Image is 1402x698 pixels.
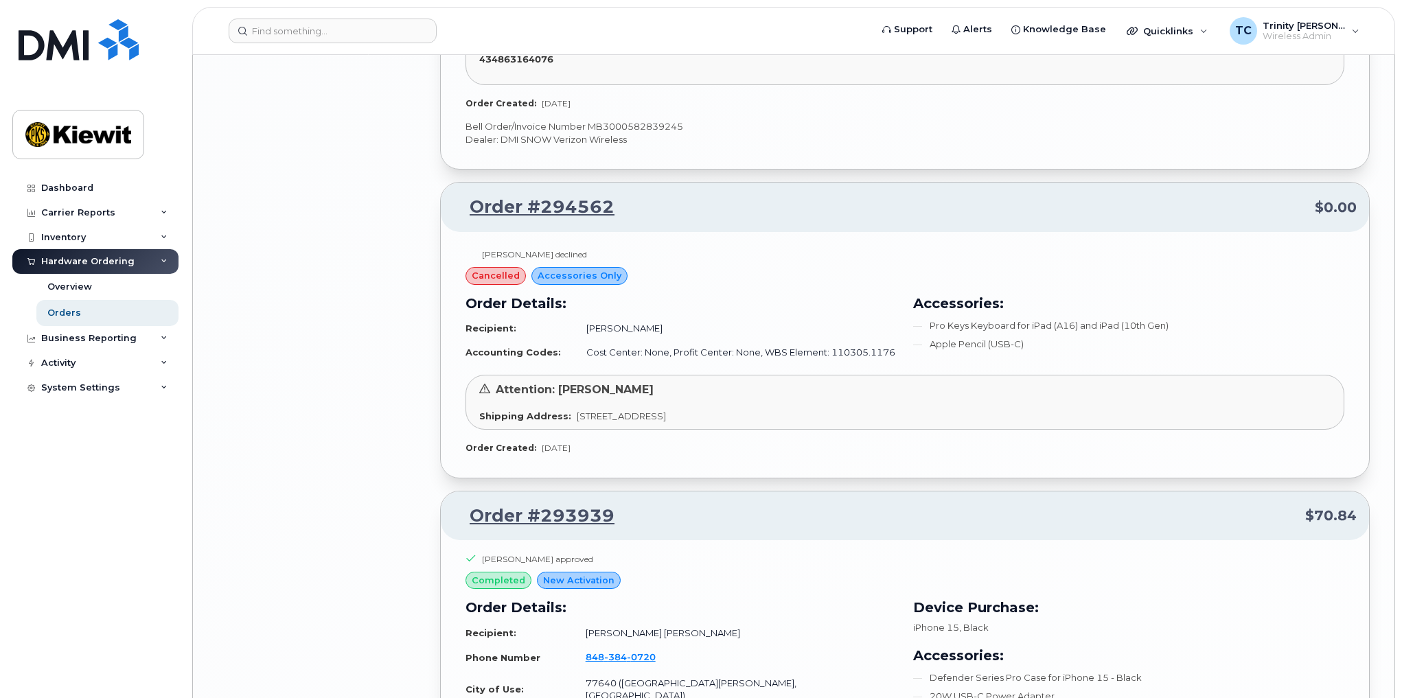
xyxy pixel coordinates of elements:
iframe: Messenger Launcher [1342,638,1392,688]
li: Pro Keys Keyboard for iPad (A16) and iPad (10th Gen) [913,319,1344,332]
span: Wireless Admin [1263,31,1345,42]
td: [PERSON_NAME] [574,316,897,340]
span: Trinity [PERSON_NAME] [1263,20,1345,31]
div: Quicklinks [1117,17,1217,45]
h3: Device Purchase: [913,597,1344,618]
span: Knowledge Base [1023,23,1106,36]
strong: Shipping Address: [479,410,571,421]
li: Apple Pencil (USB-C) [913,338,1344,351]
div: [PERSON_NAME] approved [482,553,593,565]
h3: Order Details: [466,597,897,618]
span: 0720 [627,651,656,662]
span: $0.00 [1315,198,1357,218]
span: Accessories Only [538,269,621,282]
span: Alerts [963,23,992,36]
strong: 434863164076 [479,54,553,65]
span: TC [1235,23,1252,39]
p: Dealer: DMI SNOW Verizon Wireless [466,133,1344,146]
input: Find something... [229,19,437,43]
li: Defender Series Pro Case for iPhone 15 - Black [913,671,1344,684]
h3: Accessories: [913,293,1344,314]
span: , Black [959,622,989,633]
span: completed [472,574,525,587]
a: Alerts [942,16,1002,43]
a: Knowledge Base [1002,16,1116,43]
span: Support [894,23,932,36]
div: Trinity Corcoran [1220,17,1369,45]
div: [PERSON_NAME] declined [482,248,587,260]
strong: City of Use: [466,684,524,695]
span: cancelled [472,269,520,282]
h3: Accessories: [913,645,1344,666]
strong: Phone Number [466,652,540,663]
a: Order #294562 [453,195,614,220]
span: 384 [604,651,627,662]
td: Cost Center: None, Profit Center: None, WBS Element: 110305.1176 [574,340,897,364]
a: Order #293939 [453,504,614,528]
span: [DATE] [542,98,571,108]
td: [PERSON_NAME] [PERSON_NAME] [573,621,897,645]
h3: Order Details: [466,293,897,314]
strong: Order Created: [466,443,536,453]
strong: Recipient: [466,323,516,334]
strong: Accounting Codes: [466,347,561,358]
a: 8483840720 [586,651,672,662]
span: Quicklinks [1143,25,1193,36]
a: Support [873,16,942,43]
strong: Order Created: [466,98,536,108]
span: $70.84 [1305,506,1357,526]
span: Attention: [PERSON_NAME] [496,383,654,396]
span: [STREET_ADDRESS] [577,410,666,421]
a: 434863164076 [479,54,559,65]
span: [DATE] [542,443,571,453]
span: iPhone 15 [913,622,959,633]
span: New Activation [543,574,614,587]
p: Bell Order/Invoice Number MB3000582839245 [466,120,1344,133]
strong: Recipient: [466,627,516,638]
span: 848 [586,651,656,662]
